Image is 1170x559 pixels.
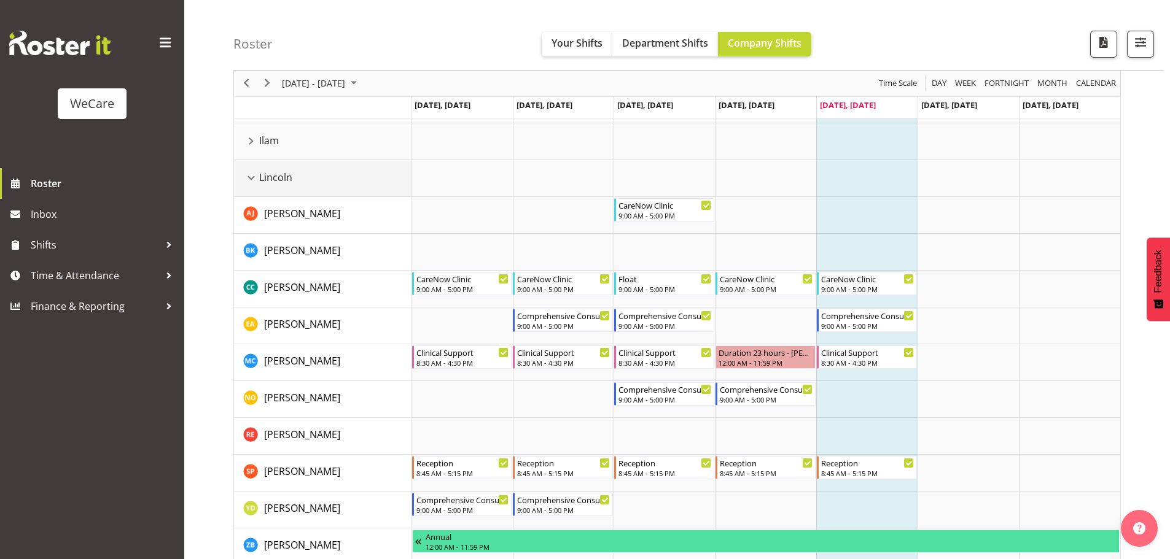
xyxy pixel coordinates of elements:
[983,76,1031,91] button: Fortnight
[264,538,340,552] a: [PERSON_NAME]
[416,284,509,294] div: 9:00 AM - 5:00 PM
[264,317,340,331] a: [PERSON_NAME]
[31,236,160,254] span: Shifts
[31,174,178,193] span: Roster
[426,530,1117,542] div: Annual
[720,468,813,478] div: 8:45 AM - 5:15 PM
[264,427,340,442] a: [PERSON_NAME]
[953,76,978,91] button: Timeline Week
[930,76,948,91] span: Day
[70,94,114,113] div: WeCare
[1036,76,1069,91] span: Month
[618,358,711,368] div: 8:30 AM - 4:30 PM
[234,344,411,381] td: Mary Childs resource
[983,76,1030,91] span: Fortnight
[614,345,714,369] div: Mary Childs"s event - Clinical Support Begin From Wednesday, October 1, 2025 at 8:30:00 AM GMT+13...
[716,272,816,295] div: Charlotte Courtney"s event - CareNow Clinic Begin From Thursday, October 2, 2025 at 9:00:00 AM GM...
[234,418,411,455] td: Rachel Els resource
[31,297,160,315] span: Finance & Reporting
[416,468,509,478] div: 8:45 AM - 5:15 PM
[719,346,813,358] div: Duration 23 hours - [PERSON_NAME]
[618,395,711,404] div: 9:00 AM - 5:00 PM
[513,456,613,479] div: Samantha Poultney"s event - Reception Begin From Tuesday, September 30, 2025 at 8:45:00 AM GMT+13...
[821,346,914,358] div: Clinical Support
[264,538,340,552] span: [PERSON_NAME]
[238,76,255,91] button: Previous
[234,234,411,271] td: Brian Ko resource
[821,321,914,331] div: 9:00 AM - 5:00 PM
[234,307,411,344] td: Ena Advincula resource
[412,530,1120,553] div: Zephy Bennett"s event - Annual Begin From Saturday, September 6, 2025 at 12:00:00 AM GMT+12:00 En...
[517,358,610,368] div: 8:30 AM - 4:30 PM
[720,395,813,404] div: 9:00 AM - 5:00 PM
[622,36,708,50] span: Department Shifts
[1133,522,1145,534] img: help-xxl-2.png
[614,198,714,222] div: Amy Johannsen"s event - CareNow Clinic Begin From Wednesday, October 1, 2025 at 9:00:00 AM GMT+13...
[513,309,613,332] div: Ena Advincula"s event - Comprehensive Consult Begin From Tuesday, September 30, 2025 at 9:00:00 A...
[1035,76,1070,91] button: Timeline Month
[264,243,340,258] a: [PERSON_NAME]
[878,76,918,91] span: Time Scale
[954,76,977,91] span: Week
[9,31,111,55] img: Rosterit website logo
[513,493,613,516] div: Yvonne Denny"s event - Comprehensive Consult Begin From Tuesday, September 30, 2025 at 9:00:00 AM...
[1023,99,1078,110] span: [DATE], [DATE]
[719,99,774,110] span: [DATE], [DATE]
[517,309,610,322] div: Comprehensive Consult
[921,99,977,110] span: [DATE], [DATE]
[264,206,340,221] a: [PERSON_NAME]
[280,76,362,91] button: October 2025
[612,32,718,56] button: Department Shifts
[264,465,340,478] span: [PERSON_NAME]
[614,272,714,295] div: Charlotte Courtney"s event - Float Begin From Wednesday, October 1, 2025 at 9:00:00 AM GMT+13:00 ...
[1090,31,1117,58] button: Download a PDF of the roster according to the set date range.
[416,493,509,506] div: Comprehensive Consult
[821,309,914,322] div: Comprehensive Consult
[517,272,610,285] div: CareNow Clinic
[1153,250,1164,293] span: Feedback
[614,382,714,406] div: Natasha Ottley"s event - Comprehensive Consult Begin From Wednesday, October 1, 2025 at 9:00:00 A...
[821,284,914,294] div: 9:00 AM - 5:00 PM
[542,32,612,56] button: Your Shifts
[820,99,876,110] span: [DATE], [DATE]
[618,468,711,478] div: 8:45 AM - 5:15 PM
[517,493,610,506] div: Comprehensive Consult
[264,244,340,257] span: [PERSON_NAME]
[257,71,278,96] div: next period
[234,123,411,160] td: Ilam resource
[234,492,411,528] td: Yvonne Denny resource
[416,457,509,469] div: Reception
[412,345,512,369] div: Mary Childs"s event - Clinical Support Begin From Monday, September 29, 2025 at 8:30:00 AM GMT+13...
[617,99,673,110] span: [DATE], [DATE]
[264,353,340,368] a: [PERSON_NAME]
[517,505,610,515] div: 9:00 AM - 5:00 PM
[517,99,572,110] span: [DATE], [DATE]
[234,197,411,234] td: Amy Johannsen resource
[264,390,340,405] a: [PERSON_NAME]
[716,345,816,369] div: Mary Childs"s event - Duration 23 hours - Mary Childs Begin From Thursday, October 2, 2025 at 12:...
[877,76,919,91] button: Time Scale
[817,309,917,332] div: Ena Advincula"s event - Comprehensive Consult Begin From Friday, October 3, 2025 at 9:00:00 AM GM...
[412,456,512,479] div: Samantha Poultney"s event - Reception Begin From Monday, September 29, 2025 at 8:45:00 AM GMT+13:...
[552,36,603,50] span: Your Shifts
[720,457,813,469] div: Reception
[517,321,610,331] div: 9:00 AM - 5:00 PM
[234,381,411,418] td: Natasha Ottley resource
[412,272,512,295] div: Charlotte Courtney"s event - CareNow Clinic Begin From Monday, September 29, 2025 at 9:00:00 AM G...
[618,383,711,395] div: Comprehensive Consult
[426,542,1117,552] div: 12:00 AM - 11:59 PM
[718,32,811,56] button: Company Shifts
[817,272,917,295] div: Charlotte Courtney"s event - CareNow Clinic Begin From Friday, October 3, 2025 at 9:00:00 AM GMT+...
[618,321,711,331] div: 9:00 AM - 5:00 PM
[1074,76,1118,91] button: Month
[517,457,610,469] div: Reception
[259,76,276,91] button: Next
[716,456,816,479] div: Samantha Poultney"s event - Reception Begin From Thursday, October 2, 2025 at 8:45:00 AM GMT+13:0...
[720,272,813,285] div: CareNow Clinic
[1075,76,1117,91] span: calendar
[618,199,711,211] div: CareNow Clinic
[234,455,411,492] td: Samantha Poultney resource
[719,358,813,368] div: 12:00 AM - 11:59 PM
[234,160,411,197] td: Lincoln resource
[415,99,470,110] span: [DATE], [DATE]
